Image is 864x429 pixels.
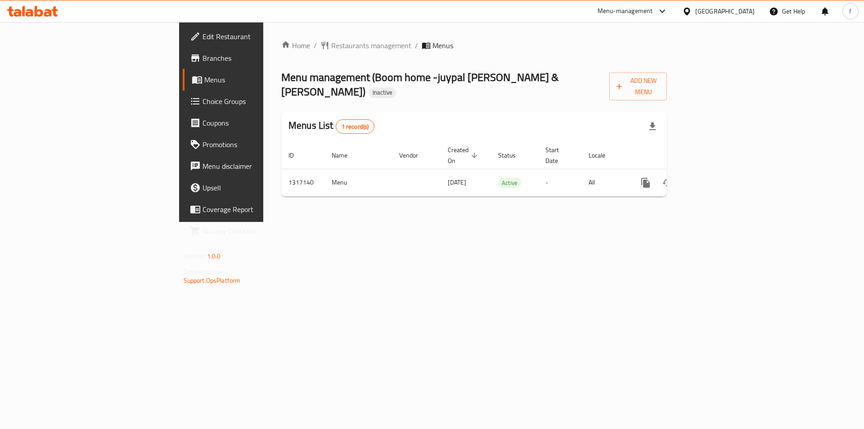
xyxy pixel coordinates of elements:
[598,6,653,17] div: Menu-management
[448,145,480,166] span: Created On
[581,169,628,196] td: All
[202,96,316,107] span: Choice Groups
[538,169,581,196] td: -
[202,226,316,236] span: Grocery Checklist
[183,26,324,47] a: Edit Restaurant
[281,67,559,102] span: Menu management ( Boom home -juypal [PERSON_NAME] & [PERSON_NAME] )
[288,150,306,161] span: ID
[609,72,667,100] button: Add New Menu
[202,161,316,172] span: Menu disclaimer
[432,40,453,51] span: Menus
[657,172,678,194] button: Change Status
[448,176,466,188] span: [DATE]
[202,117,316,128] span: Coupons
[202,204,316,215] span: Coverage Report
[204,74,316,85] span: Menus
[369,89,396,96] span: Inactive
[635,172,657,194] button: more
[498,177,521,188] div: Active
[320,40,411,51] a: Restaurants management
[202,31,316,42] span: Edit Restaurant
[183,177,324,199] a: Upsell
[498,178,521,188] span: Active
[281,142,729,197] table: enhanced table
[415,40,418,51] li: /
[589,150,617,161] span: Locale
[183,90,324,112] a: Choice Groups
[183,47,324,69] a: Branches
[336,122,374,131] span: 1 record(s)
[332,150,359,161] span: Name
[207,250,221,262] span: 1.0.0
[642,116,663,137] div: Export file
[183,112,324,134] a: Coupons
[498,150,527,161] span: Status
[849,6,851,16] span: f
[628,142,729,169] th: Actions
[183,155,324,177] a: Menu disclaimer
[183,134,324,155] a: Promotions
[184,266,225,277] span: Get support on:
[184,275,241,286] a: Support.OpsPlatform
[336,119,375,134] div: Total records count
[616,75,660,98] span: Add New Menu
[288,119,374,134] h2: Menus List
[184,250,206,262] span: Version:
[331,40,411,51] span: Restaurants management
[202,139,316,150] span: Promotions
[202,53,316,63] span: Branches
[545,145,571,166] span: Start Date
[281,40,667,51] nav: breadcrumb
[183,199,324,220] a: Coverage Report
[369,87,396,98] div: Inactive
[183,69,324,90] a: Menus
[399,150,430,161] span: Vendor
[324,169,392,196] td: Menu
[202,182,316,193] span: Upsell
[183,220,324,242] a: Grocery Checklist
[695,6,755,16] div: [GEOGRAPHIC_DATA]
